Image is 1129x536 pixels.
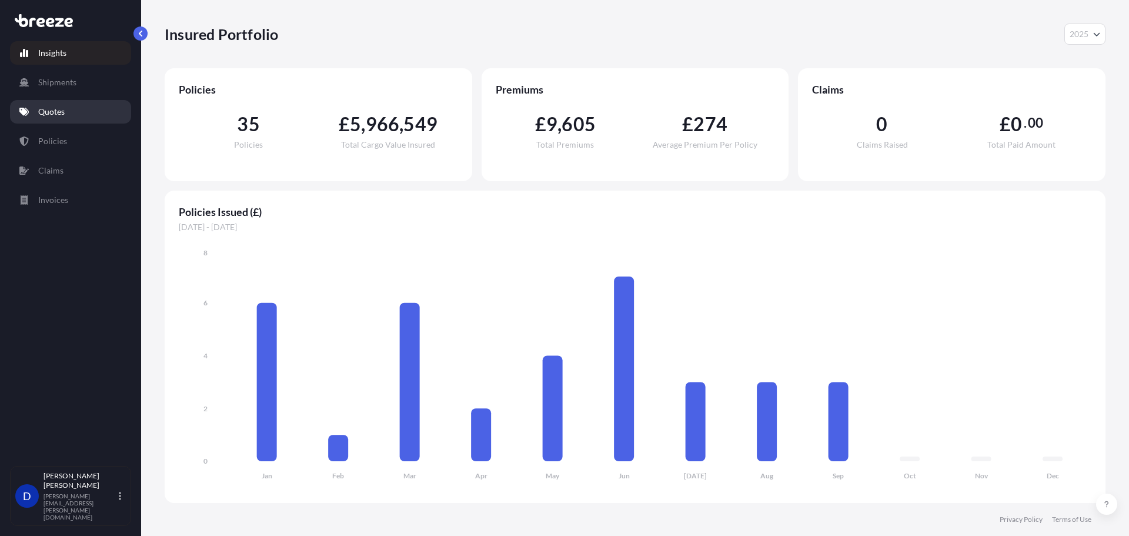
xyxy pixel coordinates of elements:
span: 549 [403,115,437,134]
span: Policies Issued (£) [179,205,1091,219]
span: £ [339,115,350,134]
tspan: Apr [475,471,487,480]
a: Quotes [10,100,131,124]
span: Claims Raised [857,141,908,149]
span: £ [1000,115,1011,134]
span: 966 [366,115,400,134]
tspan: Jun [619,471,630,480]
tspan: Jan [262,471,272,480]
tspan: [DATE] [684,471,707,480]
p: Insights [38,47,66,59]
span: 5 [350,115,361,134]
span: 605 [562,115,596,134]
tspan: Sep [833,471,844,480]
span: Premiums [496,82,775,96]
a: Invoices [10,188,131,212]
p: Quotes [38,106,65,118]
span: Policies [234,141,263,149]
tspan: Nov [975,471,988,480]
a: Policies [10,129,131,153]
span: . [1024,118,1027,128]
a: Privacy Policy [1000,515,1043,524]
span: £ [682,115,693,134]
tspan: 6 [203,298,208,307]
p: Insured Portfolio [165,25,278,44]
span: 9 [546,115,557,134]
span: , [361,115,365,134]
button: Year Selector [1064,24,1105,45]
span: 0 [876,115,887,134]
p: Policies [38,135,67,147]
span: , [399,115,403,134]
p: [PERSON_NAME] [PERSON_NAME] [44,471,116,490]
a: Claims [10,159,131,182]
span: Total Premiums [536,141,594,149]
span: 0 [1011,115,1022,134]
span: 2025 [1070,28,1088,40]
span: Policies [179,82,458,96]
span: , [557,115,562,134]
span: Total Cargo Value Insured [341,141,435,149]
span: Average Premium Per Policy [653,141,757,149]
p: Shipments [38,76,76,88]
p: [PERSON_NAME][EMAIL_ADDRESS][PERSON_NAME][DOMAIN_NAME] [44,492,116,521]
span: £ [535,115,546,134]
span: 274 [693,115,727,134]
tspan: Dec [1047,471,1059,480]
a: Terms of Use [1052,515,1091,524]
p: Invoices [38,194,68,206]
a: Shipments [10,71,131,94]
tspan: Feb [332,471,344,480]
tspan: 8 [203,248,208,257]
span: [DATE] - [DATE] [179,221,1091,233]
tspan: Oct [904,471,916,480]
p: Claims [38,165,64,177]
span: 35 [237,115,259,134]
span: Total Paid Amount [987,141,1055,149]
tspan: Mar [403,471,416,480]
tspan: Aug [760,471,774,480]
a: Insights [10,41,131,65]
span: 00 [1028,118,1043,128]
tspan: May [546,471,560,480]
tspan: 0 [203,457,208,465]
tspan: 2 [203,404,208,413]
span: D [23,490,31,502]
span: Claims [812,82,1091,96]
tspan: 4 [203,351,208,360]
